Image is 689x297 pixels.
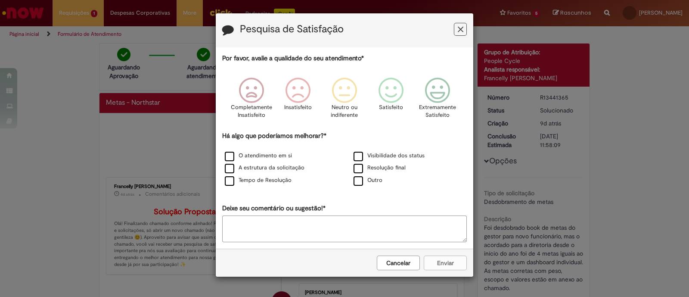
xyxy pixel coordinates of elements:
p: Extremamente Satisfeito [419,103,456,119]
button: Cancelar [377,256,420,270]
label: O atendimento em si [225,152,292,160]
p: Neutro ou indiferente [329,103,360,119]
label: Pesquisa de Satisfação [240,24,344,35]
p: Satisfeito [379,103,403,112]
label: Tempo de Resolução [225,176,292,184]
label: Deixe seu comentário ou sugestão!* [222,204,326,213]
div: Extremamente Satisfeito [416,71,459,130]
label: Por favor, avalie a qualidade do seu atendimento* [222,54,364,63]
div: Insatisfeito [276,71,320,130]
div: Há algo que poderíamos melhorar?* [222,131,467,187]
label: A estrutura da solicitação [225,164,304,172]
label: Visibilidade dos status [354,152,425,160]
label: Resolução final [354,164,406,172]
div: Satisfeito [369,71,413,130]
p: Completamente Insatisfeito [231,103,272,119]
div: Completamente Insatisfeito [229,71,273,130]
div: Neutro ou indiferente [323,71,366,130]
label: Outro [354,176,382,184]
p: Insatisfeito [284,103,312,112]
